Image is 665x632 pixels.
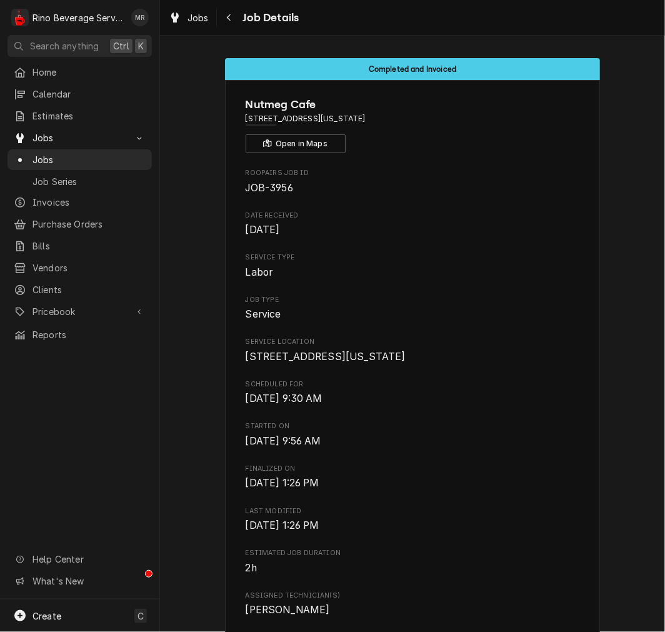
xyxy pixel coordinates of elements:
span: Labor [246,266,273,278]
span: Job Series [32,175,146,188]
div: Service Location [246,337,580,364]
a: Invoices [7,192,152,213]
span: Jobs [32,153,146,166]
span: Clients [32,283,146,296]
a: Vendors [7,258,152,278]
span: K [138,39,144,53]
span: Started On [246,421,580,431]
a: Home [7,62,152,83]
div: Status [225,58,600,80]
a: Calendar [7,84,152,104]
span: Finalized On [246,464,580,474]
span: Date Received [246,223,580,238]
span: JOB-3956 [246,182,293,194]
div: Service Type [246,253,580,279]
span: Service Location [246,349,580,364]
div: Job Type [246,295,580,322]
a: Jobs [7,149,152,170]
a: Go to Pricebook [7,301,152,322]
span: [DATE] 9:56 AM [246,435,321,447]
span: Job Type [246,295,580,305]
div: Client Information [246,96,580,153]
a: Jobs [164,8,214,28]
span: Ctrl [113,39,129,53]
div: Started On [246,421,580,448]
span: Estimated Job Duration [246,561,580,576]
span: [DATE] 1:26 PM [246,519,319,531]
div: MR [131,9,149,26]
div: Date Received [246,211,580,238]
a: Purchase Orders [7,214,152,234]
span: Service [246,308,281,320]
div: Assigned Technician(s) [246,591,580,618]
button: Search anythingCtrlK [7,35,152,57]
span: Finalized On [246,476,580,491]
span: Reports [32,328,146,341]
span: Estimates [32,109,146,123]
span: [DATE] 1:26 PM [246,477,319,489]
span: Bills [32,239,146,253]
a: Go to Help Center [7,549,152,569]
span: Jobs [187,11,209,24]
span: Scheduled For [246,379,580,389]
button: Open in Maps [246,134,346,153]
span: Roopairs Job ID [246,181,580,196]
a: Go to What's New [7,571,152,591]
span: Purchase Orders [32,218,146,231]
a: Estimates [7,106,152,126]
span: What's New [32,574,144,588]
span: Job Details [239,9,299,26]
span: Search anything [30,39,99,53]
span: Name [246,96,580,113]
span: C [137,609,144,623]
span: Pricebook [32,305,127,318]
span: [DATE] 9:30 AM [246,393,322,404]
span: Scheduled For [246,391,580,406]
div: Scheduled For [246,379,580,406]
span: Last Modified [246,506,580,516]
a: Reports [7,324,152,345]
span: Last Modified [246,518,580,533]
span: Assigned Technician(s) [246,591,580,601]
div: Rino Beverage Service [32,11,124,24]
span: Service Type [246,265,580,280]
button: Navigate back [219,8,239,28]
span: Started On [246,434,580,449]
div: Finalized On [246,464,580,491]
div: Rino Beverage Service's Avatar [11,9,29,26]
span: Assigned Technician(s) [246,603,580,618]
div: Roopairs Job ID [246,168,580,195]
a: Job Series [7,171,152,192]
span: Service Location [246,337,580,347]
span: Invoices [32,196,146,209]
span: Completed and Invoiced [369,65,457,73]
span: Help Center [32,553,144,566]
span: [DATE] [246,224,280,236]
span: Estimated Job Duration [246,548,580,558]
span: Roopairs Job ID [246,168,580,178]
span: Jobs [32,131,127,144]
a: Clients [7,279,152,300]
span: [PERSON_NAME] [246,604,330,616]
span: Calendar [32,88,146,101]
span: Vendors [32,261,146,274]
span: Job Type [246,307,580,322]
div: R [11,9,29,26]
a: Bills [7,236,152,256]
a: Go to Jobs [7,128,152,148]
span: Address [246,113,580,124]
div: Last Modified [246,506,580,533]
span: Create [32,611,61,621]
span: Service Type [246,253,580,263]
div: Melissa Rinehart's Avatar [131,9,149,26]
span: [STREET_ADDRESS][US_STATE] [246,351,406,363]
div: Estimated Job Duration [246,548,580,575]
span: Date Received [246,211,580,221]
span: 2h [246,562,257,574]
span: Home [32,66,146,79]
